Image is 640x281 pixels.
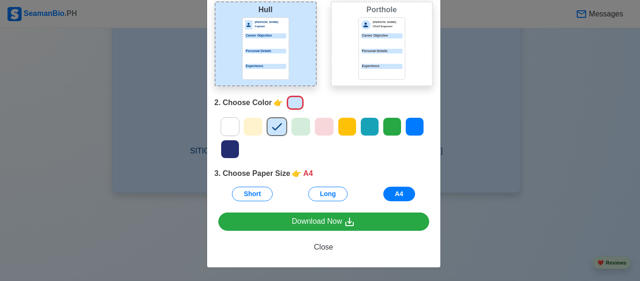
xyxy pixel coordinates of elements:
[292,216,356,228] div: Download Now
[361,64,402,69] div: Experience
[245,64,286,69] p: Experience
[215,168,433,179] div: 3. Choose Paper Size
[255,20,286,24] p: [PERSON_NAME]
[303,168,313,179] span: A4
[232,187,273,201] button: Short
[383,187,415,201] button: A4
[292,168,301,179] span: point
[274,97,283,108] span: point
[217,4,314,15] div: Hull
[255,24,286,29] p: Captain
[215,94,433,112] div: 2. Choose Color
[308,187,348,201] button: Long
[373,24,402,29] p: Chief Engineer
[361,33,402,38] div: Career Objective
[373,20,402,24] p: [PERSON_NAME]
[218,213,429,231] a: Download Now
[245,33,286,38] p: Career Objective
[334,4,430,15] div: Porthole
[245,49,286,54] p: Personal Details
[218,238,429,256] button: Close
[314,243,333,251] span: Close
[361,49,402,54] div: Personal Details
